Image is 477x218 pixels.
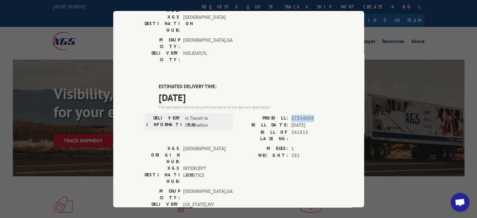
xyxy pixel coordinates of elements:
span: [DATE] [159,90,333,104]
label: BILL OF LADING: [239,129,288,142]
label: BILL DATE: [239,122,288,129]
span: [GEOGRAPHIC_DATA] , GA [183,188,225,201]
label: PICKUP CITY: [145,37,180,50]
span: 1 [291,145,333,152]
span: [GEOGRAPHIC_DATA] [183,14,225,34]
span: INTERCEPT LOGISTICS [183,165,225,184]
div: The estimated time is using the time zone for the delivery destination. [159,104,333,110]
label: PIECES: [239,145,288,152]
span: In Transit to Destination [185,114,227,129]
span: [GEOGRAPHIC_DATA] [183,145,225,165]
label: ESTIMATED DELIVERY TIME: [159,83,333,90]
label: PICKUP CITY: [145,188,180,201]
span: [GEOGRAPHIC_DATA] , GA [183,37,225,50]
span: HOLIDAY , FL [183,50,225,63]
label: DELIVERY CITY: [145,201,180,214]
label: XGS DESTINATION HUB: [145,165,180,184]
label: PROBILL: [239,114,288,122]
label: WEIGHT: [239,152,288,159]
span: 17514054 [291,114,333,122]
label: DELIVERY CITY: [145,50,180,63]
label: XGS DESTINATION HUB: [145,14,180,34]
label: XGS ORIGIN HUB: [145,145,180,165]
a: Open chat [451,193,469,212]
span: 381 [291,152,333,159]
span: [DATE] [291,122,333,129]
span: [US_STATE] , NY [183,201,225,214]
label: DELIVERY INFORMATION: [146,114,182,129]
span: 361815 [291,129,333,142]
